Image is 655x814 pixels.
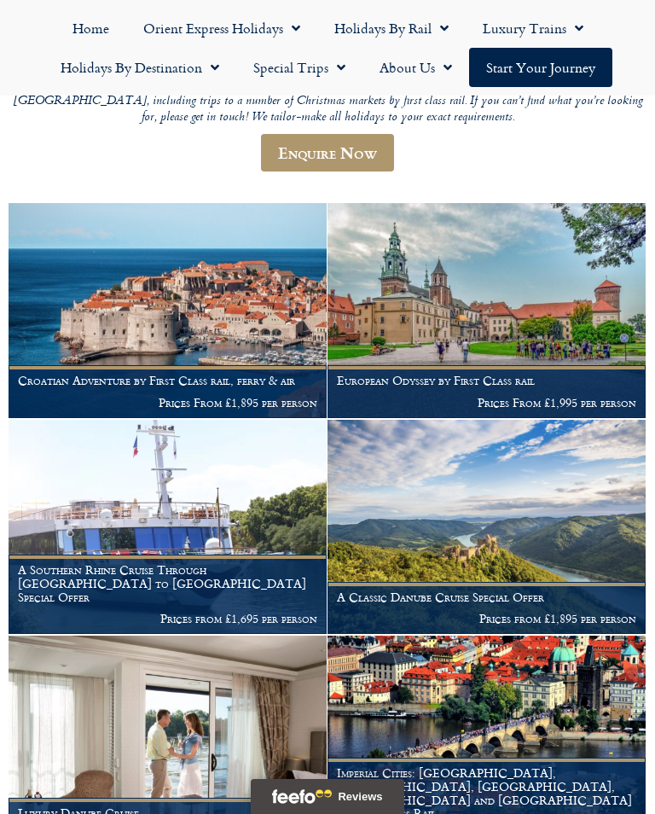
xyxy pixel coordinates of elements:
[43,48,236,87] a: Holidays by Destination
[9,78,646,126] p: Explore the best of what Germany has to offer via a unique rail journey. Below are a selection of...
[327,420,646,635] a: A Classic Danube Cruise Special Offer Prices from £1,895 per person
[18,612,317,625] p: Prices from £1,695 per person
[236,48,362,87] a: Special Trips
[362,48,469,87] a: About Us
[337,612,636,625] p: Prices from £1,895 per person
[9,9,646,87] nav: Menu
[9,420,327,635] a: A Southern Rhine Cruise Through [GEOGRAPHIC_DATA] to [GEOGRAPHIC_DATA] Special Offer Prices from ...
[9,203,327,418] a: Croatian Adventure by First Class rail, ferry & air Prices From £1,895 per person
[327,203,646,418] a: European Odyssey by First Class rail Prices From £1,995 per person
[261,134,394,172] a: Enquire Now
[18,563,317,603] h1: A Southern Rhine Cruise Through [GEOGRAPHIC_DATA] to [GEOGRAPHIC_DATA] Special Offer
[466,9,600,48] a: Luxury Trains
[469,48,612,87] a: Start your Journey
[337,396,636,410] p: Prices From £1,995 per person
[337,590,636,604] h1: A Classic Danube Cruise Special Offer
[337,374,636,387] h1: European Odyssey by First Class rail
[126,9,317,48] a: Orient Express Holidays
[55,9,126,48] a: Home
[18,396,317,410] p: Prices From £1,895 per person
[317,9,466,48] a: Holidays by Rail
[18,374,317,387] h1: Croatian Adventure by First Class rail, ferry & air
